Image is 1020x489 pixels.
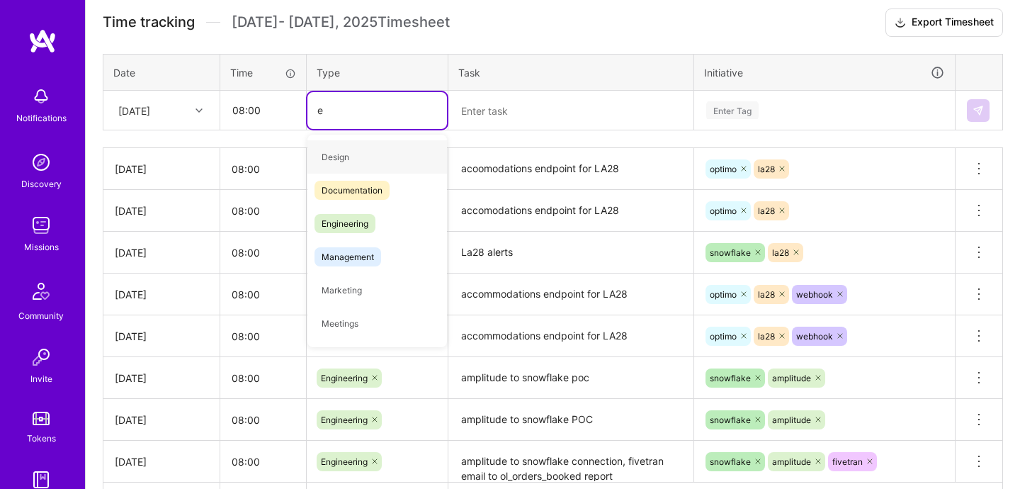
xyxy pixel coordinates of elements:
[973,105,984,116] img: Submit
[314,214,375,233] span: Engineering
[706,99,759,121] div: Enter Tag
[710,373,751,383] span: snowflake
[710,206,737,216] span: optimo
[710,415,751,425] span: snowflake
[314,247,381,266] span: Management
[220,443,306,480] input: HH:MM
[21,176,62,191] div: Discovery
[895,16,906,30] i: icon Download
[115,203,208,218] div: [DATE]
[28,28,57,54] img: logo
[450,150,692,189] textarea: acoomodations endpoint for LA28
[118,103,150,118] div: [DATE]
[232,13,450,31] span: [DATE] - [DATE] , 2025 Timesheet
[115,454,208,469] div: [DATE]
[710,331,737,342] span: optimo
[314,147,356,167] span: Design
[115,287,208,302] div: [DATE]
[758,289,775,300] span: la28
[314,281,369,300] span: Marketing
[450,442,692,481] textarea: amplitude to snowflake connection, fivetran email to ol_orders_booked report
[758,164,775,174] span: la28
[710,456,751,467] span: snowflake
[115,371,208,386] div: [DATE]
[30,371,52,386] div: Invite
[220,150,306,188] input: HH:MM
[321,373,368,383] span: Engineering
[450,317,692,356] textarea: accommodations endpoint for LA28
[314,314,365,333] span: Meetings
[33,412,50,425] img: tokens
[24,274,58,308] img: Community
[27,82,55,111] img: bell
[220,401,306,439] input: HH:MM
[772,373,811,383] span: amplitude
[710,289,737,300] span: optimo
[450,400,692,439] textarea: amplitude to snowflake POC
[758,206,775,216] span: la28
[221,91,305,129] input: HH:MM
[18,308,64,323] div: Community
[27,211,55,240] img: teamwork
[115,245,208,260] div: [DATE]
[27,431,56,446] div: Tokens
[195,107,203,114] i: icon Chevron
[27,343,55,371] img: Invite
[450,191,692,230] textarea: accomodations endpoint for LA28
[16,111,67,125] div: Notifications
[704,64,945,81] div: Initiative
[307,54,448,91] th: Type
[450,359,692,398] textarea: amplitude to snowflake poc
[450,233,692,272] textarea: La28 alerts
[220,276,306,313] input: HH:MM
[314,181,390,200] span: Documentation
[796,289,833,300] span: webhook
[115,412,208,427] div: [DATE]
[230,65,296,80] div: Time
[220,317,306,355] input: HH:MM
[321,415,368,425] span: Engineering
[321,456,368,467] span: Engineering
[103,54,220,91] th: Date
[758,331,775,342] span: la28
[772,247,789,258] span: la28
[796,331,833,342] span: webhook
[772,415,811,425] span: amplitude
[24,240,59,254] div: Missions
[115,329,208,344] div: [DATE]
[448,54,694,91] th: Task
[115,162,208,176] div: [DATE]
[27,148,55,176] img: discovery
[772,456,811,467] span: amplitude
[710,164,737,174] span: optimo
[710,247,751,258] span: snowflake
[220,234,306,271] input: HH:MM
[450,275,692,314] textarea: accommodations endpoint for LA28
[832,456,863,467] span: fivetran
[220,359,306,397] input: HH:MM
[220,192,306,230] input: HH:MM
[885,9,1003,37] button: Export Timesheet
[103,13,195,31] span: Time tracking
